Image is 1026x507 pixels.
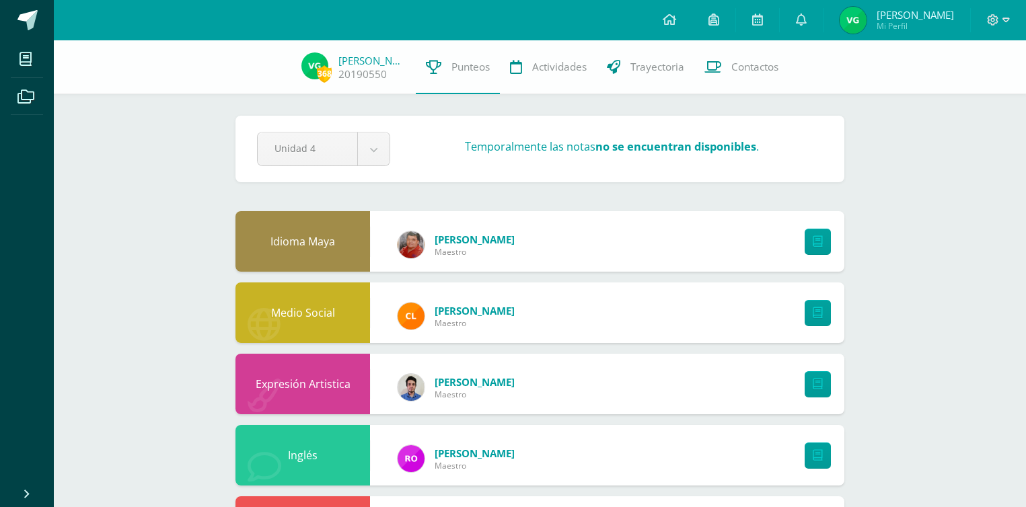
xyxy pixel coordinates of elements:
[435,375,515,389] a: [PERSON_NAME]
[731,60,778,74] span: Contactos
[317,65,332,82] span: 368
[398,445,425,472] img: 8bfe0409b3b58afa8f9b20f01c18de4e.png
[500,40,597,94] a: Actividades
[274,132,340,164] span: Unidad 4
[532,60,587,74] span: Actividades
[840,7,867,34] img: 5b889ecc71594f5957f66f9507f01921.png
[416,40,500,94] a: Punteos
[451,60,490,74] span: Punteos
[338,54,406,67] a: [PERSON_NAME]
[435,446,515,460] a: [PERSON_NAME]
[435,233,515,246] a: [PERSON_NAME]
[877,8,954,22] span: [PERSON_NAME]
[398,231,425,258] img: 05ddfdc08264272979358467217619c8.png
[235,354,370,414] div: Expresión Artistica
[597,40,694,94] a: Trayectoria
[301,52,328,79] img: 5b889ecc71594f5957f66f9507f01921.png
[338,67,387,81] a: 20190550
[435,317,515,329] span: Maestro
[398,374,425,401] img: 293bfe3af6686560c4f2a33e1594db2d.png
[465,139,759,154] h3: Temporalmente las notas .
[235,282,370,343] div: Medio Social
[235,425,370,485] div: Inglés
[258,132,390,165] a: Unidad 4
[398,303,425,329] img: 4d3ec4c57603b303f8c48578a9d361af.png
[235,211,370,272] div: Idioma Maya
[595,139,756,154] strong: no se encuentran disponibles
[435,304,515,317] a: [PERSON_NAME]
[694,40,789,94] a: Contactos
[435,389,515,400] span: Maestro
[435,460,515,471] span: Maestro
[435,246,515,258] span: Maestro
[630,60,684,74] span: Trayectoria
[877,20,954,32] span: Mi Perfil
